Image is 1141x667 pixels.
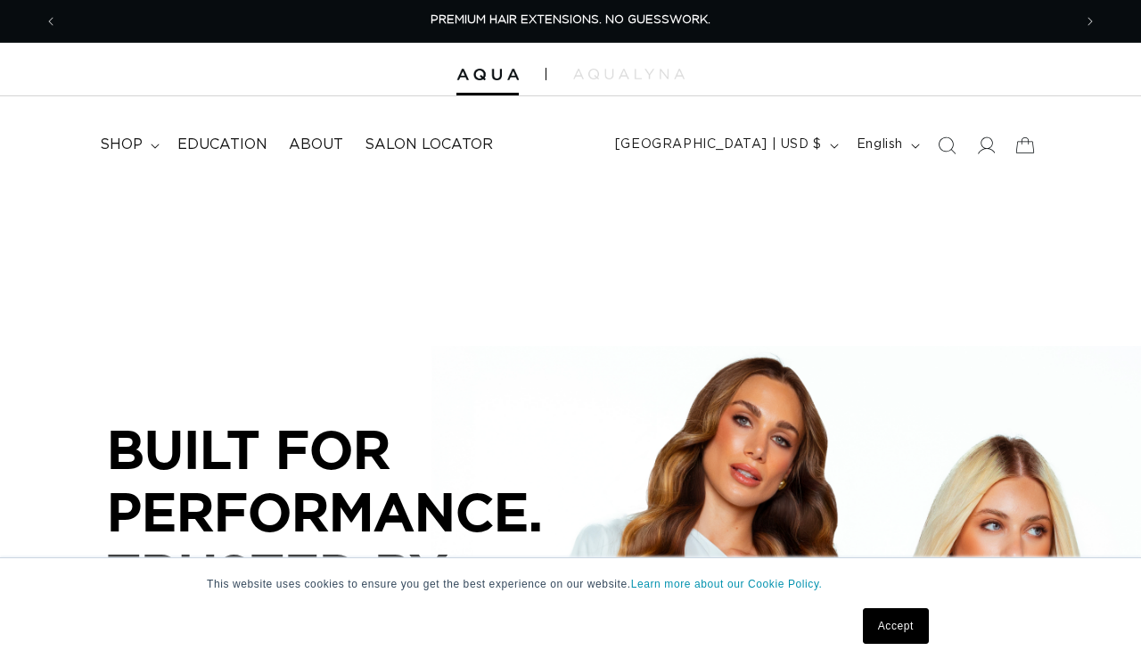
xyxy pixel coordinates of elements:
a: Learn more about our Cookie Policy. [631,578,823,590]
span: [GEOGRAPHIC_DATA] | USD $ [615,136,822,154]
span: PREMIUM HAIR EXTENSIONS. NO GUESSWORK. [431,14,710,26]
a: Salon Locator [354,125,504,165]
span: English [857,136,903,154]
summary: Search [927,126,966,165]
button: English [846,128,927,162]
span: shop [100,136,143,154]
a: About [278,125,354,165]
span: Education [177,136,267,154]
a: Accept [863,608,929,644]
p: This website uses cookies to ensure you get the best experience on our website. [207,576,934,592]
span: About [289,136,343,154]
span: Salon Locator [365,136,493,154]
summary: shop [89,125,167,165]
a: Education [167,125,278,165]
button: Next announcement [1071,4,1110,38]
p: BUILT FOR PERFORMANCE. TRUSTED BY PROFESSIONALS. [107,418,642,666]
img: Aqua Hair Extensions [456,69,519,81]
button: Previous announcement [31,4,70,38]
button: [GEOGRAPHIC_DATA] | USD $ [604,128,846,162]
img: aqualyna.com [573,69,685,79]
